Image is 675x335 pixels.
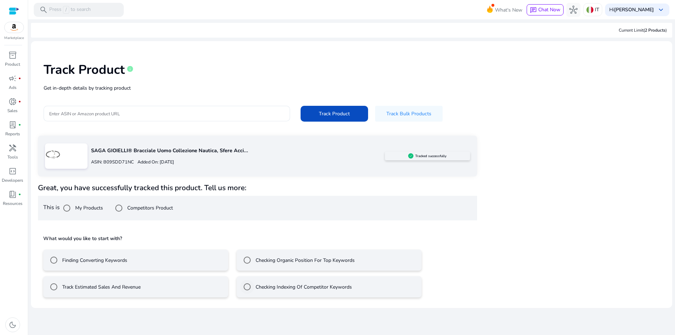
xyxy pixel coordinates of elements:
[643,27,666,33] span: (2 Products
[254,283,352,291] label: Checking Indexing Of Competitor Keywords
[134,159,174,166] p: Added On: [DATE]
[375,106,443,122] button: Track Bulk Products
[63,6,69,14] span: /
[91,159,134,166] p: ASIN: B09SDD71NC
[495,4,522,16] span: What's New
[8,74,17,83] span: campaign
[566,3,580,17] button: hub
[38,196,477,220] div: This is
[43,235,472,242] h5: What would you like to start with?
[415,154,446,158] h5: Tracked successfully
[530,7,537,14] span: chat
[2,177,23,183] p: Developers
[8,97,17,106] span: donut_small
[18,193,21,196] span: fiber_manual_record
[4,36,24,41] p: Marketplace
[527,4,564,15] button: chatChat Now
[18,123,21,126] span: fiber_manual_record
[91,147,385,155] p: SAGA GIOIELLI® Bracciale Uomo Collezione Nautica, Sfere Acci...
[569,6,578,14] span: hub
[5,22,24,33] img: amazon.svg
[18,100,21,103] span: fiber_manual_record
[74,204,103,212] label: My Products
[18,77,21,80] span: fiber_manual_record
[44,62,125,77] h1: Track Product
[301,106,368,122] button: Track Product
[49,6,91,14] p: Press to search
[9,84,17,91] p: Ads
[8,51,17,59] span: inventory_2
[7,108,18,114] p: Sales
[319,110,350,117] span: Track Product
[61,283,141,291] label: Track Estimated Sales And Revenue
[61,257,127,264] label: Finding Converting Keywords
[44,84,660,92] p: Get in-depth details by tracking product
[657,6,665,14] span: keyboard_arrow_down
[8,167,17,175] span: code_blocks
[45,147,61,163] img: 319Y006xz3L.jpg
[3,200,22,207] p: Resources
[8,321,17,329] span: dark_mode
[8,144,17,152] span: handyman
[5,131,20,137] p: Reports
[7,154,18,160] p: Tools
[609,7,654,12] p: Hi
[538,6,560,13] span: Chat Now
[619,27,667,33] div: Current Limit )
[386,110,431,117] span: Track Bulk Products
[614,6,654,13] b: [PERSON_NAME]
[586,6,593,13] img: it.svg
[38,183,477,192] h4: Great, you have successfully tracked this product. Tell us more:
[8,121,17,129] span: lab_profile
[254,257,355,264] label: Checking Organic Position For Top Keywords
[5,61,20,67] p: Product
[408,153,413,159] img: sellerapp_active
[126,204,173,212] label: Competitors Product
[595,4,599,16] p: IT
[8,190,17,199] span: book_4
[127,65,134,72] span: info
[39,6,48,14] span: search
